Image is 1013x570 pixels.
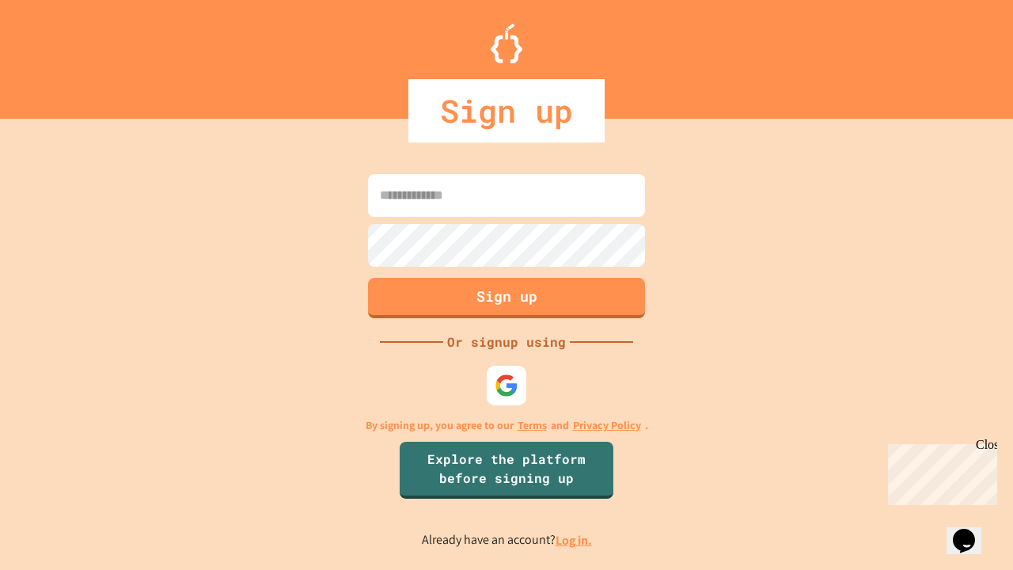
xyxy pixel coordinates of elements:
[6,6,109,101] div: Chat with us now!Close
[491,24,522,63] img: Logo.svg
[408,79,605,142] div: Sign up
[422,530,592,550] p: Already have an account?
[518,417,547,434] a: Terms
[573,417,641,434] a: Privacy Policy
[947,507,997,554] iframe: chat widget
[495,374,518,397] img: google-icon.svg
[882,438,997,505] iframe: chat widget
[366,417,648,434] p: By signing up, you agree to our and .
[443,332,570,351] div: Or signup using
[556,532,592,549] a: Log in.
[368,278,645,318] button: Sign up
[400,442,613,499] a: Explore the platform before signing up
